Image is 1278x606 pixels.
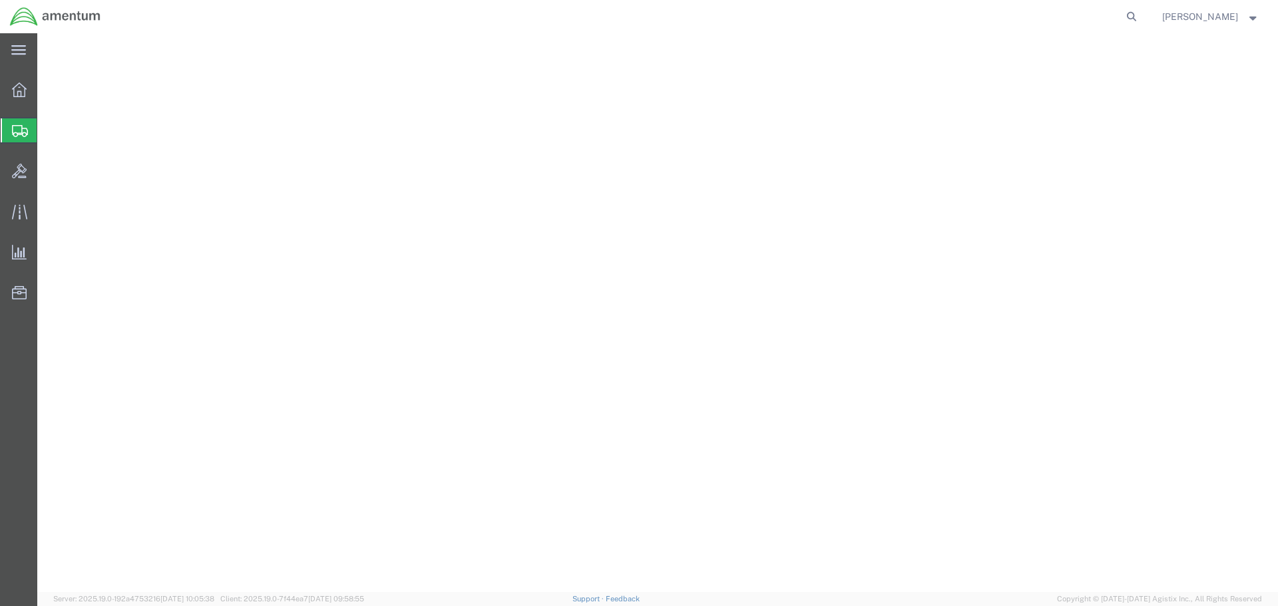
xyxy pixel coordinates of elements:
span: [DATE] 09:58:55 [308,595,364,603]
a: Support [572,595,606,603]
img: logo [9,7,101,27]
span: Client: 2025.19.0-7f44ea7 [220,595,364,603]
span: [DATE] 10:05:38 [160,595,214,603]
span: Server: 2025.19.0-192a4753216 [53,595,214,603]
span: Copyright © [DATE]-[DATE] Agistix Inc., All Rights Reserved [1057,593,1262,605]
button: [PERSON_NAME] [1162,9,1260,25]
iframe: FS Legacy Container [37,33,1278,592]
span: Matthew McMillen [1162,9,1238,24]
a: Feedback [606,595,640,603]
